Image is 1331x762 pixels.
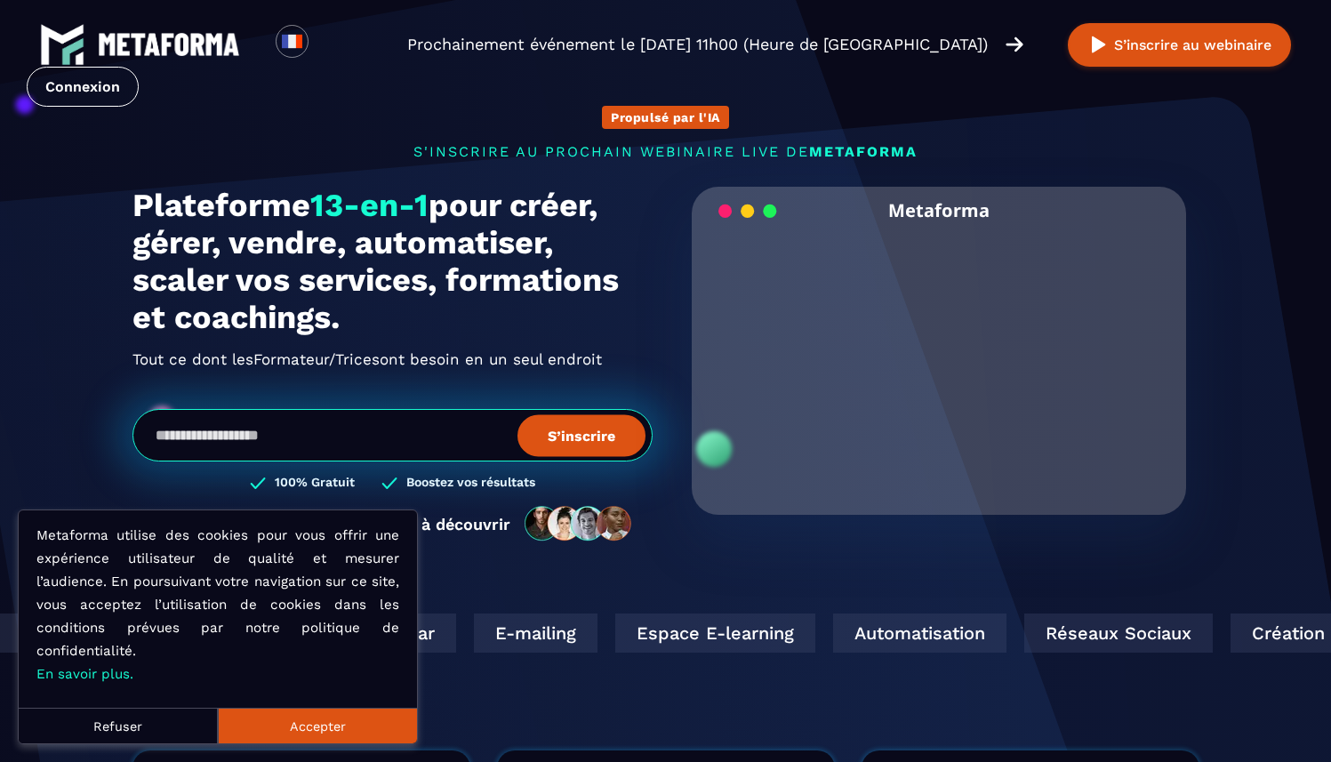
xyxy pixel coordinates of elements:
a: En savoir plus. [36,666,133,682]
h1: Plateforme pour créer, gérer, vendre, automatiser, scaler vos services, formations et coachings. [132,187,653,336]
div: Webinar [341,614,454,653]
button: S’inscrire [517,414,645,456]
button: S’inscrire au webinaire [1068,23,1291,67]
div: Automatisation [831,614,1005,653]
span: METAFORMA [809,143,918,160]
img: logo [40,22,84,67]
div: Search for option [309,25,352,64]
p: s'inscrire au prochain webinaire live de [132,143,1199,160]
input: Search for option [324,34,337,55]
video: Your browser does not support the video tag. [705,234,1174,468]
a: Connexion [27,67,139,107]
div: Réseaux Sociaux [1022,614,1211,653]
h2: Metaforma [888,187,990,234]
img: arrow-right [1006,35,1023,54]
img: community-people [519,505,638,542]
span: Formateur/Trices [253,345,380,373]
button: Refuser [19,708,218,743]
p: Prochainement événement le [DATE] 11h00 (Heure de [GEOGRAPHIC_DATA]) [407,32,988,57]
h3: Boostez vos résultats [406,475,535,492]
img: logo [98,33,240,56]
button: Accepter [218,708,417,743]
div: E-mailing [472,614,596,653]
h2: Tout ce dont les ont besoin en un seul endroit [132,345,653,373]
h3: 100% Gratuit [275,475,355,492]
p: Metaforma utilise des cookies pour vous offrir une expérience utilisateur de qualité et mesurer l... [36,524,399,686]
span: 13-en-1 [310,187,429,224]
div: Espace E-learning [613,614,814,653]
img: loading [718,203,777,220]
img: checked [250,475,266,492]
img: fr [281,30,303,52]
img: play [1087,34,1110,56]
img: checked [381,475,397,492]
